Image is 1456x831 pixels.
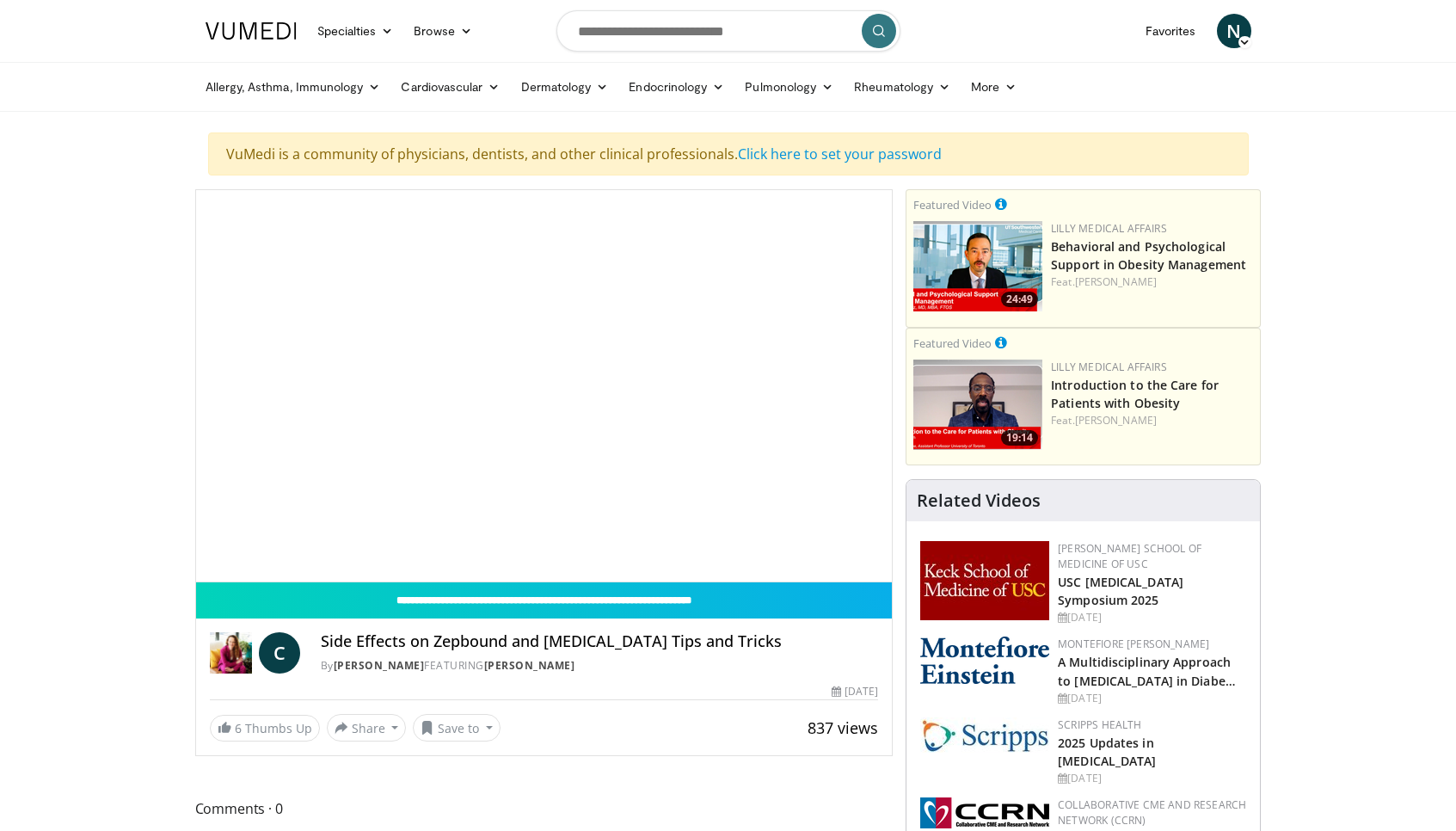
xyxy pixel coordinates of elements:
a: 6 Thumbs Up [210,715,320,742]
img: c9f2b0b7-b02a-4276-a72a-b0cbb4230bc1.jpg.150x105_q85_autocrop_double_scale_upscale_version-0.2.jpg [920,717,1049,753]
div: [DATE] [1058,691,1246,706]
a: More [961,70,1027,104]
input: Search topics, interventions [556,10,900,52]
span: 837 views [808,717,878,738]
a: [PERSON_NAME] [484,658,575,673]
div: [DATE] [1058,771,1246,786]
img: acc2e291-ced4-4dd5-b17b-d06994da28f3.png.150x105_q85_crop-smart_upscale.png [913,360,1042,450]
img: Dr. Carolynn Francavilla [210,632,252,674]
span: 24:49 [1001,292,1038,307]
a: Lilly Medical Affairs [1051,221,1167,236]
div: [DATE] [832,684,878,699]
a: [PERSON_NAME] [1075,413,1157,428]
a: Allergy, Asthma, Immunology [195,70,391,104]
a: Behavioral and Psychological Support in Obesity Management [1051,238,1246,273]
a: Cardiovascular [390,70,510,104]
a: [PERSON_NAME] School of Medicine of USC [1058,541,1201,571]
div: By FEATURING [321,658,878,674]
span: 19:14 [1001,430,1038,446]
a: Browse [403,14,482,48]
span: 6 [235,720,242,736]
h4: Side Effects on Zepbound and [MEDICAL_DATA] Tips and Tricks [321,632,878,651]
div: Feat. [1051,413,1253,428]
img: ba3304f6-7838-4e41-9c0f-2e31ebde6754.png.150x105_q85_crop-smart_upscale.png [913,221,1042,311]
a: Lilly Medical Affairs [1051,360,1167,374]
a: Introduction to the Care for Patients with Obesity [1051,377,1219,411]
a: Pulmonology [734,70,844,104]
a: N [1217,14,1251,48]
a: Rheumatology [844,70,961,104]
div: [DATE] [1058,610,1246,625]
a: [PERSON_NAME] [1075,274,1157,289]
a: 19:14 [913,360,1042,450]
a: Collaborative CME and Research Network (CCRN) [1058,797,1246,828]
a: Scripps Health [1058,717,1141,732]
a: C [259,632,300,674]
video-js: Video Player [196,190,893,582]
div: VuMedi is a community of physicians, dentists, and other clinical professionals. [208,132,1249,175]
a: USC [MEDICAL_DATA] Symposium 2025 [1058,574,1183,608]
a: 2025 Updates in [MEDICAL_DATA] [1058,735,1156,769]
small: Featured Video [913,197,992,212]
img: b0142b4c-93a1-4b58-8f91-5265c282693c.png.150x105_q85_autocrop_double_scale_upscale_version-0.2.png [920,637,1049,684]
h4: Related Videos [917,490,1041,511]
a: Montefiore [PERSON_NAME] [1058,637,1209,651]
a: Specialties [307,14,404,48]
a: Click here to set your password [738,145,942,163]
small: Featured Video [913,335,992,351]
a: Dermatology [511,70,619,104]
img: 7b941f1f-d101-407a-8bfa-07bd47db01ba.png.150x105_q85_autocrop_double_scale_upscale_version-0.2.jpg [920,541,1049,620]
span: Comments 0 [195,797,894,820]
img: VuMedi Logo [206,22,297,40]
a: A Multidisciplinary Approach to [MEDICAL_DATA] in Diabe… [1058,654,1236,688]
img: a04ee3ba-8487-4636-b0fb-5e8d268f3737.png.150x105_q85_autocrop_double_scale_upscale_version-0.2.png [920,797,1049,828]
div: Feat. [1051,274,1253,290]
a: [PERSON_NAME] [334,658,425,673]
a: Endocrinology [618,70,734,104]
button: Save to [413,714,501,742]
a: Favorites [1135,14,1207,48]
a: 24:49 [913,221,1042,311]
button: Share [327,714,407,742]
